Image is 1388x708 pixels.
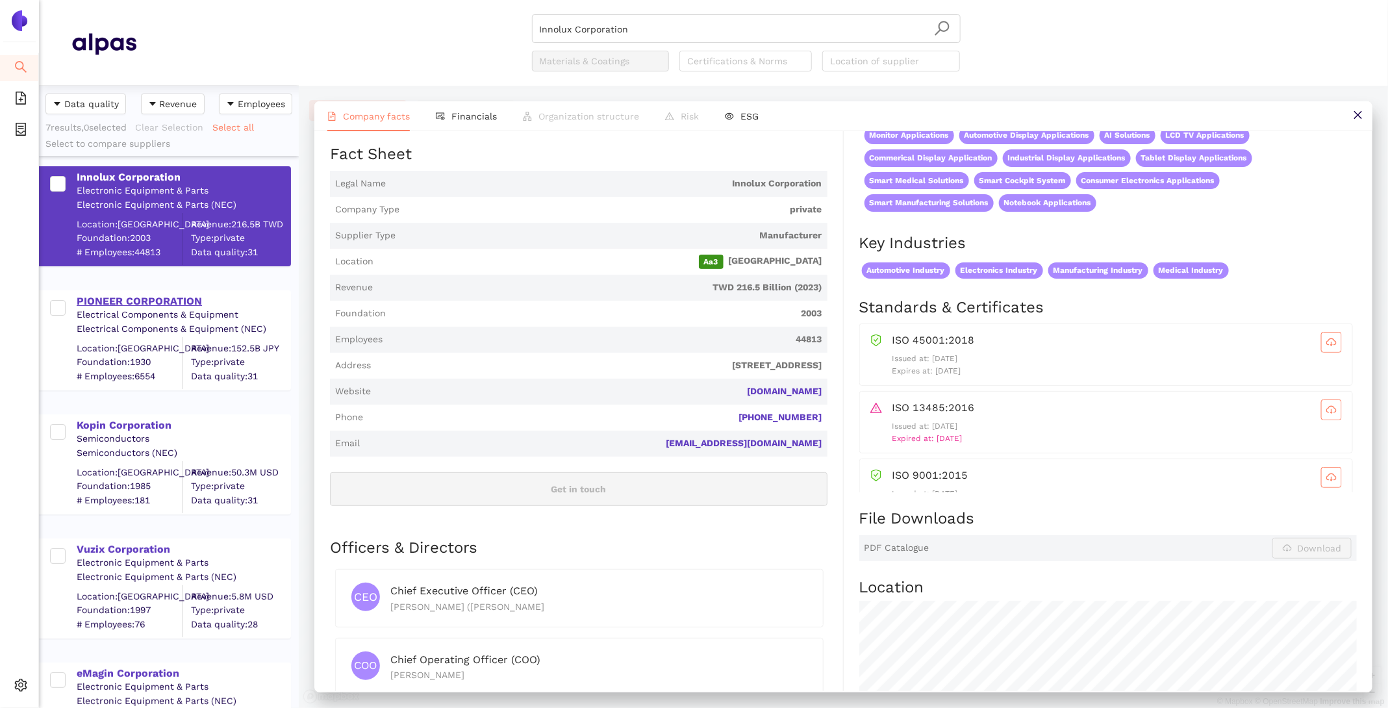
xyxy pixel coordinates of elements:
span: LCD TV Applications [1161,127,1250,144]
div: Revenue: 5.8M USD [191,590,290,603]
div: [PERSON_NAME] [390,668,807,682]
div: Electronic Equipment & Parts [77,184,290,197]
span: # Employees: 6554 [77,370,183,383]
span: caret-down [53,99,62,110]
span: PDF Catalogue [864,542,929,555]
p: Issued at: [DATE] [892,488,1342,500]
div: Vuzix Corporation [77,542,290,557]
div: Semiconductors (NEC) [77,447,290,460]
span: file-text [327,112,336,121]
span: [GEOGRAPHIC_DATA] [379,255,822,269]
div: Electronic Equipment & Parts (NEC) [77,571,290,584]
span: caret-down [148,99,157,110]
span: Aa3 [699,255,724,269]
span: Automotive Industry [862,262,950,279]
span: [STREET_ADDRESS] [376,359,822,372]
span: close [1353,110,1363,120]
span: Data quality: 28 [191,618,290,631]
span: Data quality: 31 [191,370,290,383]
span: Data quality: 31 [191,494,290,507]
span: Organization structure [538,111,639,121]
span: cloud-download [1322,472,1341,483]
span: Innolux Corporation [391,177,822,190]
p: Issued at: [DATE] [892,353,1342,365]
span: Type: private [191,232,290,245]
div: Semiconductors [77,433,290,446]
span: private [405,203,822,216]
span: Foundation: 1985 [77,480,183,493]
div: Kopin Corporation [77,418,290,433]
div: Location: [GEOGRAPHIC_DATA] [77,342,183,355]
span: Company facts [343,111,410,121]
div: ISO 9001:2015 [892,467,1342,488]
h2: Key Industries [859,233,1357,255]
span: Expired at: [DATE] [892,434,963,443]
span: Monitor Applications [864,127,954,144]
span: Address [335,359,371,372]
span: Commerical Display Application [864,149,998,167]
span: Legal Name [335,177,386,190]
div: Select to compare suppliers [45,138,292,151]
span: Electronics Industry [955,262,1043,279]
span: fund-view [436,112,445,121]
span: eye [725,112,734,121]
span: Foundation: 2003 [77,232,183,245]
span: 7 results, 0 selected [45,122,127,133]
button: cloud-download [1321,399,1342,420]
span: AI Solutions [1100,127,1155,144]
div: Electronic Equipment & Parts [77,557,290,570]
div: PIONEER CORPORATION [77,294,290,309]
span: Smart Manufacturing Solutions [864,194,994,212]
span: Chief Operating Officer (COO) [390,653,540,666]
span: Smart Medical Solutions [864,172,969,190]
p: Issued at: [DATE] [892,420,1342,433]
span: warning [870,399,882,414]
h2: File Downloads [859,508,1357,530]
div: Electrical Components & Equipment [77,309,290,322]
span: # Employees: 44813 [77,246,183,259]
div: Location: [GEOGRAPHIC_DATA] [77,590,183,603]
span: # Employees: 181 [77,494,183,507]
span: CEO [354,583,377,611]
span: # Employees: 76 [77,618,183,631]
button: cloud-download [1321,332,1342,353]
span: cloud-download [1322,337,1341,348]
span: caret-down [226,99,235,110]
button: cloud-download [1321,467,1342,488]
span: Chief Executive Officer (CEO) [390,585,538,597]
span: Tablet Display Applications [1136,149,1252,167]
span: file-add [14,87,27,113]
div: ISO 45001:2018 [892,332,1342,353]
div: Revenue: 152.5B JPY [191,342,290,355]
div: Electronic Equipment & Parts (NEC) [77,199,290,212]
div: eMagin Corporation [77,666,290,681]
button: caret-downEmployees [219,94,292,114]
div: Revenue: 50.3M USD [191,466,290,479]
span: Type: private [191,604,290,617]
span: COO [354,652,377,679]
span: TWD 216.5 Billion (2023) [378,281,822,294]
span: Data quality [64,97,119,111]
span: 2003 [391,307,822,320]
img: Homepage [71,27,136,60]
span: warning [665,112,674,121]
div: ISO 13485:2016 [892,399,1342,420]
span: Foundation [335,307,386,320]
span: Revenue [335,281,373,294]
span: container [14,118,27,144]
span: Risk [681,111,699,121]
button: close [1343,101,1372,131]
button: Select all [212,117,262,138]
span: cloud-download [1322,405,1341,415]
span: safety-certificate [870,467,882,481]
button: caret-downRevenue [141,94,205,114]
span: Supplier Type [335,229,396,242]
span: Email [335,437,360,450]
span: Medical Industry [1154,262,1229,279]
span: Employees [238,97,285,111]
span: Notebook Applications [999,194,1096,212]
span: Type: private [191,480,290,493]
span: Foundation: 1997 [77,604,183,617]
span: search [14,56,27,82]
span: Select all [212,120,254,134]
